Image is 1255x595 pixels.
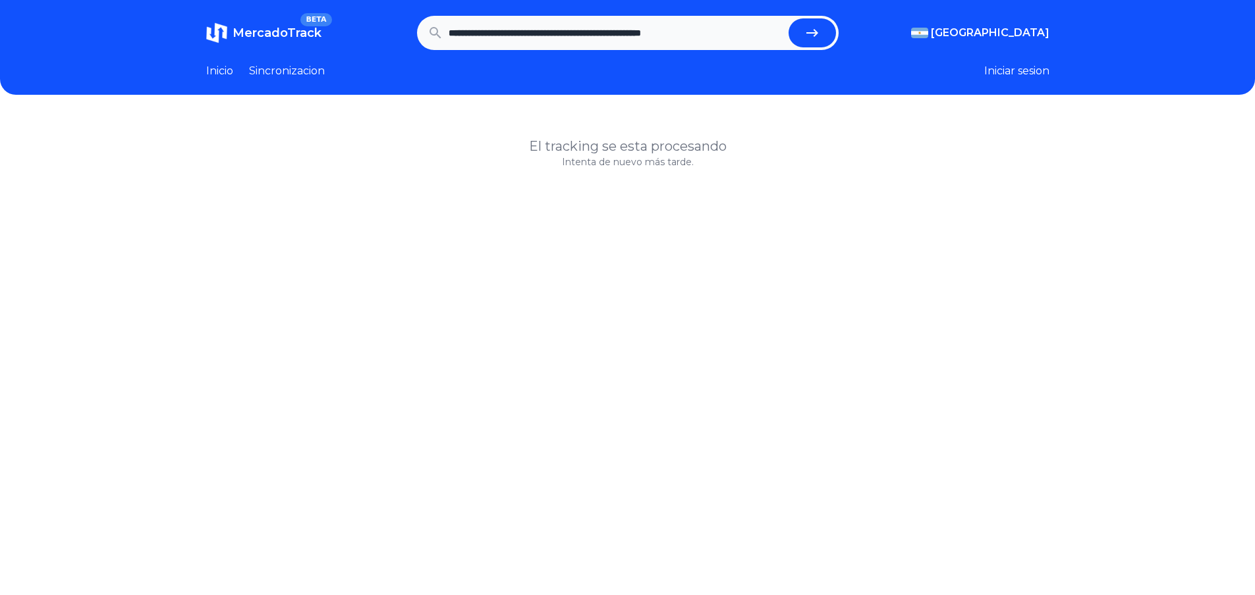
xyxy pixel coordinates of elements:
span: BETA [300,13,331,26]
button: Iniciar sesion [984,63,1049,79]
a: Sincronizacion [249,63,325,79]
button: [GEOGRAPHIC_DATA] [911,25,1049,41]
span: MercadoTrack [233,26,321,40]
h1: El tracking se esta procesando [206,137,1049,155]
p: Intenta de nuevo más tarde. [206,155,1049,168]
a: Inicio [206,63,233,79]
img: Argentina [911,28,928,38]
span: [GEOGRAPHIC_DATA] [931,25,1049,41]
img: MercadoTrack [206,22,227,43]
a: MercadoTrackBETA [206,22,321,43]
